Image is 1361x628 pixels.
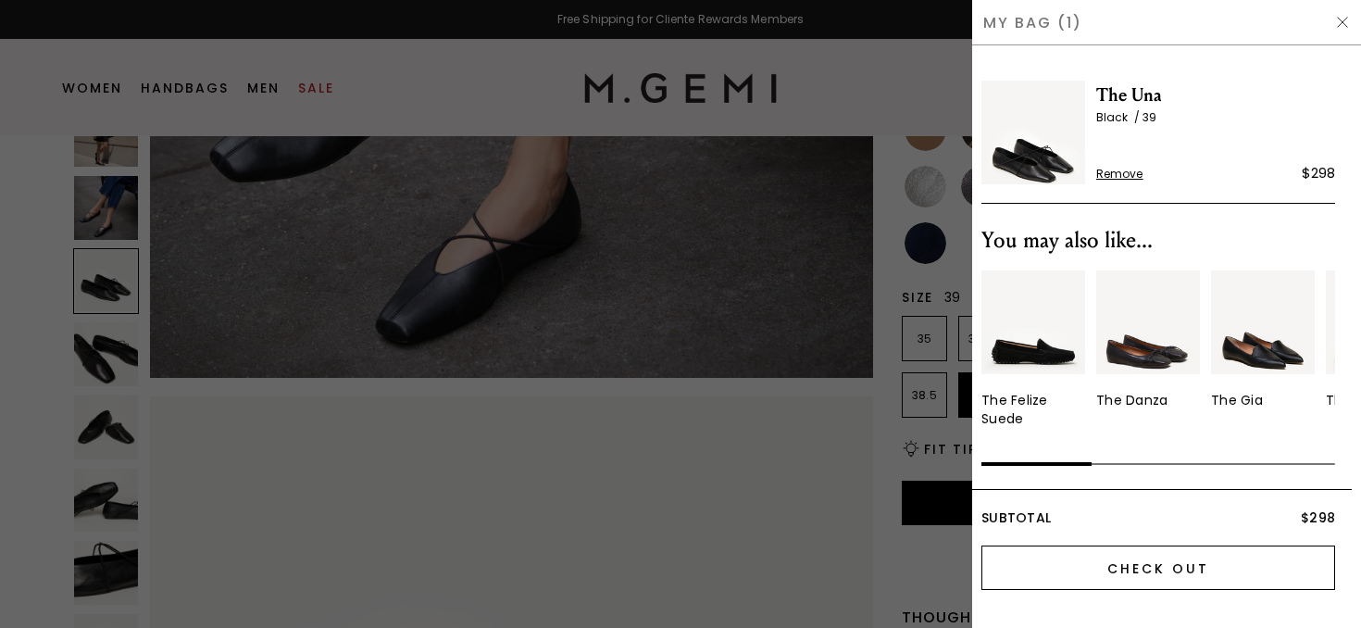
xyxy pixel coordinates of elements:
[981,270,1085,374] img: v_05707_01_Main_New_TheFelize_Black_Suede_8c9aec45-d7d9-47c9-aceb-01c79bb6df27_290x387_crop_cente...
[1096,81,1335,110] span: The Una
[1211,270,1315,374] img: v_11763_02_Hover_New_TheGia_Black_Leather_290x387_crop_center.jpg
[1211,391,1263,409] div: The Gia
[1302,162,1335,184] div: $298
[981,546,1335,590] input: Check Out
[1096,391,1167,409] div: The Danza
[1301,509,1335,527] span: $298
[981,270,1085,428] div: 1 / 10
[1211,270,1315,409] a: The Gia
[1142,109,1156,125] span: 39
[981,509,1051,527] span: Subtotal
[1211,270,1315,428] div: 3 / 10
[1096,270,1200,409] a: The Danza
[1096,167,1143,182] span: Remove
[1096,270,1200,374] img: v_11364_02_HOVER_NEW_THEDANZA_BLACK_LEATHER_290x387_crop_center.jpg
[981,391,1085,428] div: The Felize Suede
[981,81,1085,184] img: The Una
[981,270,1085,428] a: The Felize Suede
[1335,15,1350,30] img: Hide Drawer
[1096,109,1142,125] span: Black
[981,226,1335,256] div: You may also like...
